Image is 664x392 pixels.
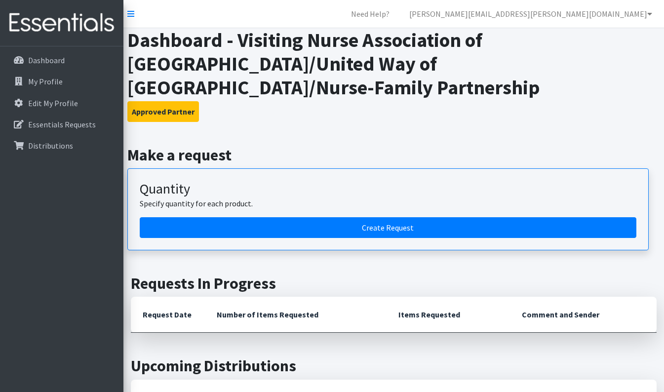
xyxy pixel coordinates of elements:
a: Edit My Profile [4,93,119,113]
th: Items Requested [387,297,510,333]
p: Edit My Profile [28,98,78,108]
h2: Make a request [127,146,661,164]
a: Create a request by quantity [140,217,636,238]
button: Approved Partner [127,101,199,122]
h1: Dashboard - Visiting Nurse Association of [GEOGRAPHIC_DATA]/United Way of [GEOGRAPHIC_DATA]/Nurse... [127,28,661,99]
th: Number of Items Requested [205,297,387,333]
p: Distributions [28,141,73,151]
p: Dashboard [28,55,65,65]
a: Distributions [4,136,119,156]
p: Essentials Requests [28,119,96,129]
a: Need Help? [343,4,397,24]
p: My Profile [28,77,63,86]
p: Specify quantity for each product. [140,197,636,209]
h3: Quantity [140,181,636,197]
a: My Profile [4,72,119,91]
th: Request Date [131,297,205,333]
img: HumanEssentials [4,6,119,39]
h2: Upcoming Distributions [131,356,657,375]
a: Essentials Requests [4,115,119,134]
a: Dashboard [4,50,119,70]
a: [PERSON_NAME][EMAIL_ADDRESS][PERSON_NAME][DOMAIN_NAME] [401,4,660,24]
th: Comment and Sender [510,297,657,333]
h2: Requests In Progress [131,274,657,293]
